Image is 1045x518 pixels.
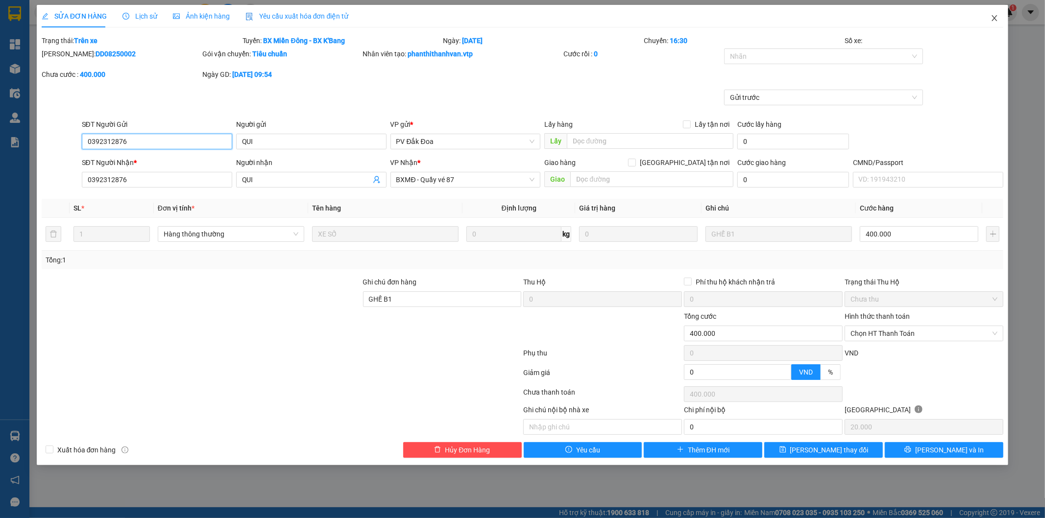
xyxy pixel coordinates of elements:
button: deleteHủy Đơn Hàng [403,442,522,458]
b: [DATE] [462,37,483,45]
input: Dọc đường [570,171,733,187]
input: Cước lấy hàng [737,134,849,149]
span: printer [904,446,911,454]
span: Gửi trước [730,90,917,105]
span: BXMĐ - Quầy vé 87 [396,172,535,187]
div: Tuyến: [242,35,442,46]
span: VND [799,368,813,376]
span: info-circle [915,405,923,413]
span: Giao hàng [544,159,576,166]
div: CMND/Passport [853,157,1003,168]
input: 0 [579,226,698,242]
span: Tổng cước [684,312,716,320]
div: Chưa cước : [42,69,200,80]
div: [GEOGRAPHIC_DATA] [845,404,1003,419]
input: Dọc đường [567,133,733,149]
label: Cước lấy hàng [737,120,781,128]
div: Ghi chú nội bộ nhà xe [523,404,682,419]
div: Ngày GD: [202,69,361,80]
button: exclamation-circleYêu cầu [524,442,642,458]
label: Ghi chú đơn hàng [363,278,417,286]
span: Đơn vị tính [158,204,194,212]
span: info-circle [122,447,128,453]
b: phanthithanhvan.vtp [408,50,473,58]
b: 16:30 [670,37,687,45]
span: Tên hàng [312,204,341,212]
span: Yêu cầu xuất hóa đơn điện tử [245,12,349,20]
div: VP gửi [390,119,541,130]
span: Thêm ĐH mới [688,445,729,455]
span: clock-circle [122,13,129,20]
button: plus [986,226,999,242]
span: user-add [373,176,381,184]
b: 0 [594,50,598,58]
input: Nhập ghi chú [523,419,682,435]
span: Xuất hóa đơn hàng [53,445,120,455]
b: Trên xe [74,37,97,45]
span: Hàng thông thường [164,227,298,241]
span: Phí thu hộ khách nhận trả [692,277,779,287]
span: VP Nhận [390,159,418,166]
div: Tổng: 1 [46,255,403,265]
div: Giảm giá [523,367,683,384]
span: Yêu cầu [576,445,600,455]
span: Lịch sử [122,12,157,20]
div: SĐT Người Gửi [82,119,232,130]
div: Trạng thái Thu Hộ [845,277,1003,287]
span: VND [845,349,858,357]
span: plus [677,446,684,454]
div: Chuyến: [643,35,844,46]
span: Cước hàng [860,204,894,212]
span: [PERSON_NAME] thay đổi [790,445,869,455]
label: Cước giao hàng [737,159,786,166]
div: Trạng thái: [41,35,242,46]
b: Tiêu chuẩn [252,50,287,58]
button: printer[PERSON_NAME] và In [885,442,1003,458]
span: Hủy Đơn Hàng [445,445,490,455]
span: Lấy hàng [544,120,573,128]
span: picture [173,13,180,20]
div: Nhân viên tạo: [363,48,562,59]
input: Cước giao hàng [737,172,849,188]
span: Thu Hộ [523,278,546,286]
div: Cước rồi : [563,48,722,59]
input: Ghi chú đơn hàng [363,291,522,307]
img: icon [245,13,253,21]
div: Phụ thu [523,348,683,365]
span: Chọn HT Thanh Toán [851,326,997,341]
span: SL [73,204,81,212]
span: % [828,368,833,376]
span: save [779,446,786,454]
span: close [991,14,998,22]
span: delete [434,446,441,454]
div: Chi phí nội bộ [684,404,843,419]
div: SĐT Người Nhận [82,157,232,168]
div: Người gửi [236,119,387,130]
label: Hình thức thanh toán [845,312,910,320]
span: Lấy tận nơi [691,119,733,130]
input: Ghi Chú [705,226,852,242]
div: Số xe: [844,35,1004,46]
div: Gói vận chuyển: [202,48,361,59]
div: Ngày: [442,35,643,46]
span: SỬA ĐƠN HÀNG [42,12,107,20]
div: Người nhận [236,157,387,168]
button: save[PERSON_NAME] thay đổi [764,442,883,458]
span: Lấy [544,133,567,149]
span: exclamation-circle [565,446,572,454]
span: kg [561,226,571,242]
b: [DATE] 09:54 [232,71,272,78]
span: edit [42,13,49,20]
button: delete [46,226,61,242]
b: BX Miền Đông - BX K'Bang [264,37,345,45]
span: PV Đắk Đoa [396,134,535,149]
input: VD: Bàn, Ghế [312,226,459,242]
span: Chưa thu [851,292,997,306]
b: DD08250002 [96,50,136,58]
span: Ảnh kiện hàng [173,12,230,20]
span: [GEOGRAPHIC_DATA] tận nơi [636,157,733,168]
button: plusThêm ĐH mới [644,442,762,458]
b: 400.000 [80,71,105,78]
th: Ghi chú [702,199,856,218]
span: Giao [544,171,570,187]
